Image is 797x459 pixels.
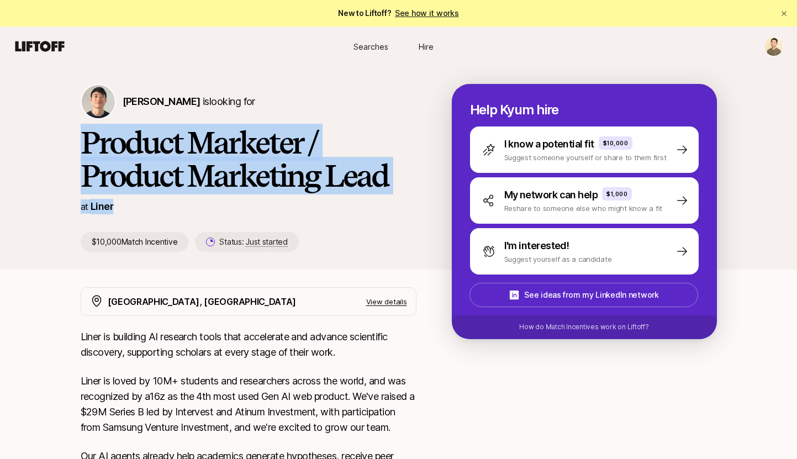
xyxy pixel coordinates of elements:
[344,36,399,57] a: Searches
[82,85,115,118] img: Kyum Kim
[81,232,189,252] p: $10,000 Match Incentive
[123,94,255,109] p: is looking for
[108,294,296,309] p: [GEOGRAPHIC_DATA], [GEOGRAPHIC_DATA]
[764,36,784,56] button: Sangho Eum
[399,36,454,57] a: Hire
[419,41,434,52] span: Hire
[81,373,416,435] p: Liner is loved by 10M+ students and researchers across the world, and was recognized by a16z as t...
[764,37,783,56] img: Sangho Eum
[470,102,699,118] p: Help Kyum hire
[395,8,459,18] a: See how it works
[519,322,648,332] p: How do Match Incentives work on Liftoff?
[469,283,698,307] button: See ideas from my LinkedIn network
[504,238,569,254] p: I'm interested!
[366,296,407,307] p: View details
[603,139,629,147] p: $10,000
[246,237,288,247] span: Just started
[504,254,612,265] p: Suggest yourself as a candidate
[81,329,416,360] p: Liner is building AI research tools that accelerate and advance scientific discovery, supporting ...
[91,201,113,212] a: Liner
[504,136,594,152] p: I know a potential fit
[338,7,458,20] span: New to Liftoff?
[81,126,416,192] h1: Product Marketer / Product Marketing Lead
[219,235,287,249] p: Status:
[81,199,88,214] p: at
[504,203,663,214] p: Reshare to someone else who might know a fit
[123,96,200,107] span: [PERSON_NAME]
[524,288,658,302] p: See ideas from my LinkedIn network
[504,187,598,203] p: My network can help
[606,189,627,198] p: $1,000
[504,152,667,163] p: Suggest someone yourself or share to them first
[353,41,388,52] span: Searches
